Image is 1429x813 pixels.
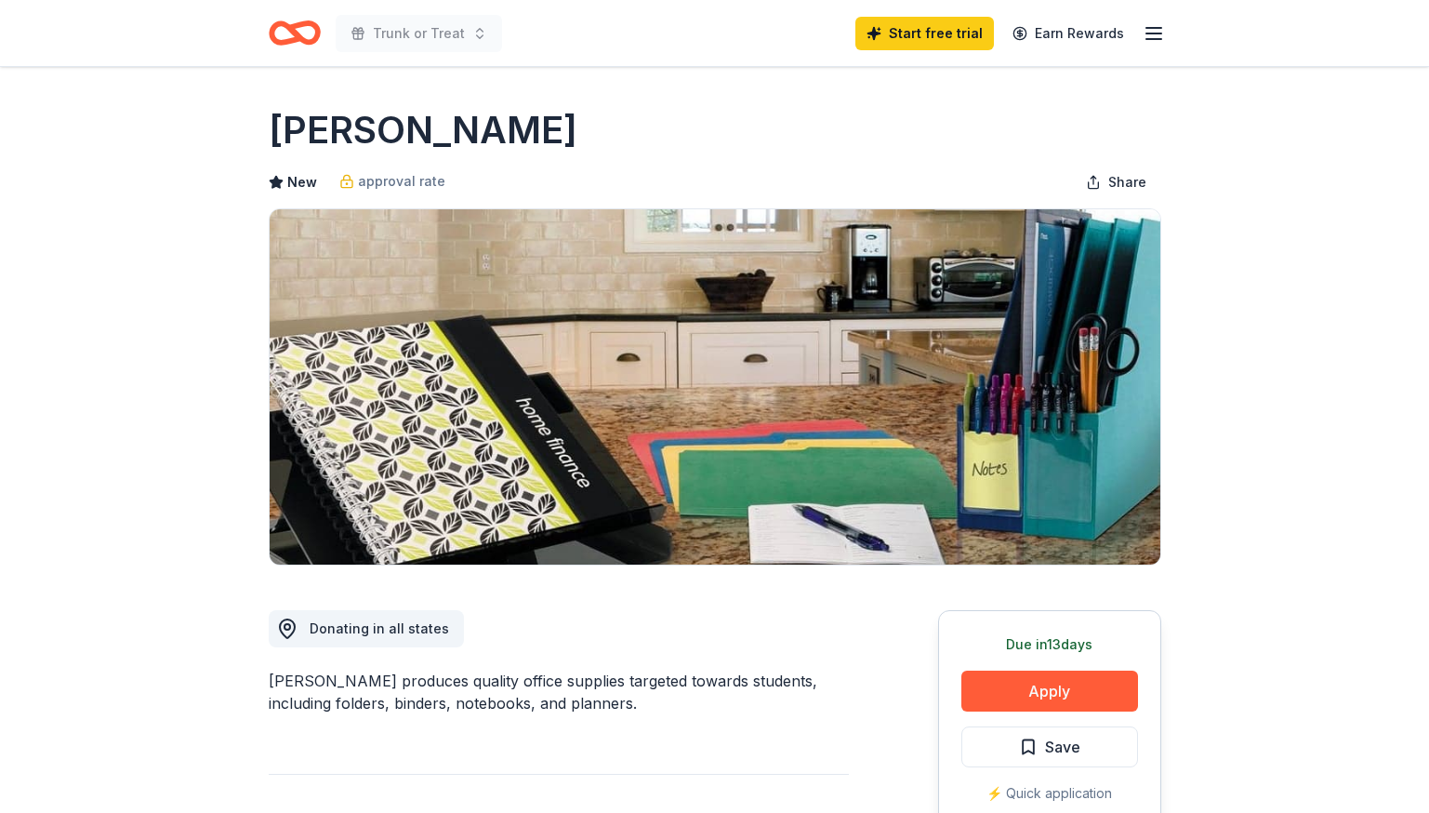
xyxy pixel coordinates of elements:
span: New [287,171,317,193]
a: Start free trial [855,17,994,50]
h1: [PERSON_NAME] [269,104,577,156]
button: Save [961,726,1138,767]
span: Donating in all states [310,620,449,636]
a: Earn Rewards [1001,17,1135,50]
button: Trunk or Treat [336,15,502,52]
button: Apply [961,671,1138,712]
button: Share [1071,164,1161,201]
div: Due in 13 days [961,633,1138,656]
div: ⚡️ Quick application [961,782,1138,805]
a: approval rate [339,170,445,193]
span: Trunk or Treat [373,22,465,45]
span: Share [1108,171,1146,193]
a: Home [269,11,321,55]
span: Save [1045,735,1080,759]
img: Image for Mead [270,209,1160,565]
div: [PERSON_NAME] produces quality office supplies targeted towards students, including folders, bind... [269,670,849,714]
span: approval rate [358,170,445,193]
